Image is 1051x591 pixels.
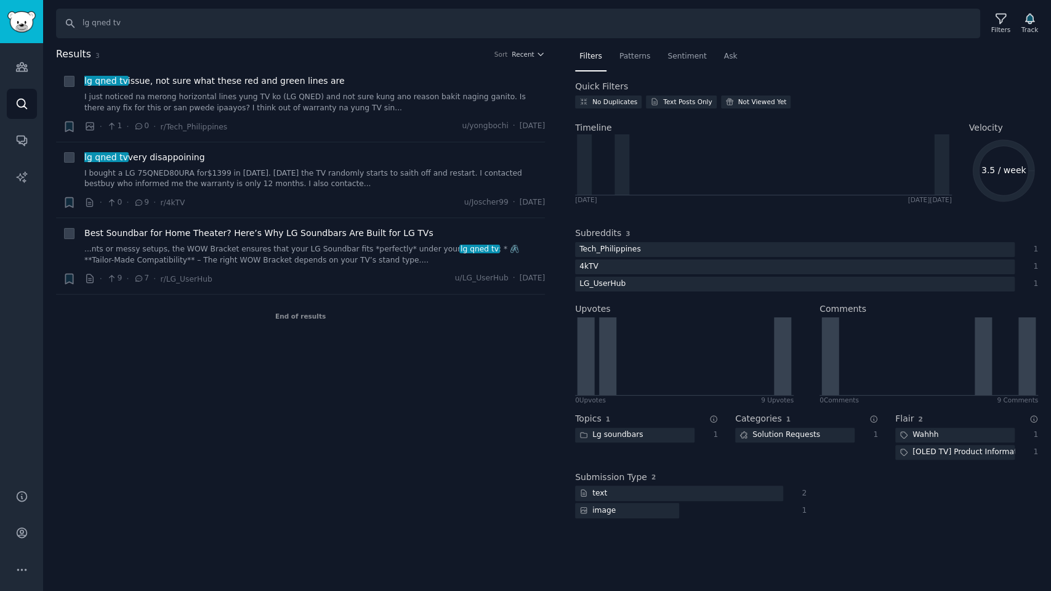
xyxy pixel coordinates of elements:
[592,97,637,106] div: No Duplicates
[95,52,100,59] span: 3
[1021,25,1038,34] div: Track
[981,165,1026,175] text: 3.5 / week
[1028,279,1039,290] div: 1
[575,277,630,292] div: LG_UserHub
[1017,10,1042,36] button: Track
[520,273,545,284] span: [DATE]
[107,273,122,284] span: 9
[100,196,102,209] span: ·
[56,9,980,38] input: Search Keyword
[663,97,712,106] div: Text Posts Only
[464,197,509,208] span: u/Joscher99
[575,486,611,501] div: text
[735,428,824,443] div: Solution Requests
[513,121,515,132] span: ·
[512,50,545,59] button: Recent
[619,51,650,62] span: Patterns
[895,445,1015,460] div: [OLED TV] Product Information
[707,430,719,441] div: 1
[160,123,227,131] span: r/Tech_Philippines
[513,273,515,284] span: ·
[134,273,149,284] span: 7
[796,488,807,499] div: 2
[575,259,603,275] div: 4kTV
[868,430,879,441] div: 1
[100,272,102,285] span: ·
[134,197,149,208] span: 9
[494,50,508,59] div: Sort
[575,471,647,484] h2: Submission Type
[724,51,738,62] span: Ask
[84,75,345,88] a: lg qned tvissue, not sure what these red and green lines are
[513,197,515,208] span: ·
[84,75,345,88] span: issue, not sure what these red and green lines are
[153,272,156,285] span: ·
[575,80,628,93] h2: Quick Filters
[651,473,656,481] span: 2
[796,505,807,516] div: 1
[1028,430,1039,441] div: 1
[160,198,185,207] span: r/4kTV
[153,120,156,133] span: ·
[895,412,914,425] h2: Flair
[107,121,122,132] span: 1
[575,242,645,258] div: Tech_Philippines
[520,121,545,132] span: [DATE]
[1028,244,1039,255] div: 1
[84,227,433,240] a: Best Soundbar for Home Theater? Here’s Why LG Soundbars Are Built for LG TVs
[100,120,102,133] span: ·
[579,51,602,62] span: Filters
[56,47,91,62] span: Results
[786,415,790,423] span: 1
[520,197,545,208] span: [DATE]
[126,272,129,285] span: ·
[819,396,859,404] div: 0 Comment s
[908,195,951,204] div: [DATE] [DATE]
[1028,447,1039,458] div: 1
[738,97,787,106] div: Not Viewed Yet
[606,415,610,423] span: 1
[83,152,129,162] span: lg qned tv
[575,428,647,443] div: Lg soundbars
[991,25,1010,34] div: Filters
[626,230,630,237] span: 3
[462,121,508,132] span: u/yongbochi
[969,121,1003,134] span: Velocity
[84,244,545,266] a: ...nts or messy setups, the WOW Bracket ensures that your LG Soundbar fits *perfectly* under your...
[107,197,122,208] span: 0
[761,396,794,404] div: 9 Upvotes
[575,227,621,240] h2: Subreddits
[84,92,545,113] a: I just noticed na merong horizontal lines yung TV ko (LG QNED) and not sure kung ano reason bakit...
[1028,261,1039,272] div: 1
[575,503,620,518] div: image
[895,428,943,443] div: Wahhh
[126,196,129,209] span: ·
[126,120,129,133] span: ·
[667,51,706,62] span: Sentiment
[7,11,36,33] img: GummySearch logo
[83,76,129,86] span: lg qned tv
[575,396,606,404] div: 0 Upvote s
[459,245,499,253] span: lg qned tv
[575,303,610,316] h2: Upvotes
[84,168,545,190] a: I bought a LG 75QNED80URA for$1399 in [DATE]. [DATE] the TV randomly starts to saith off and rest...
[575,412,602,425] h2: Topics
[84,151,205,164] a: lg qned tvvery disappoining
[918,415,922,423] span: 2
[512,50,534,59] span: Recent
[455,273,509,284] span: u/LG_UserHub
[997,396,1038,404] div: 9 Comments
[575,195,597,204] div: [DATE]
[575,121,612,134] span: Timeline
[735,412,781,425] h2: Categories
[153,196,156,209] span: ·
[134,121,149,132] span: 0
[819,303,866,316] h2: Comments
[160,275,212,283] span: r/LG_UserHub
[56,295,545,338] div: End of results
[84,151,205,164] span: very disappoining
